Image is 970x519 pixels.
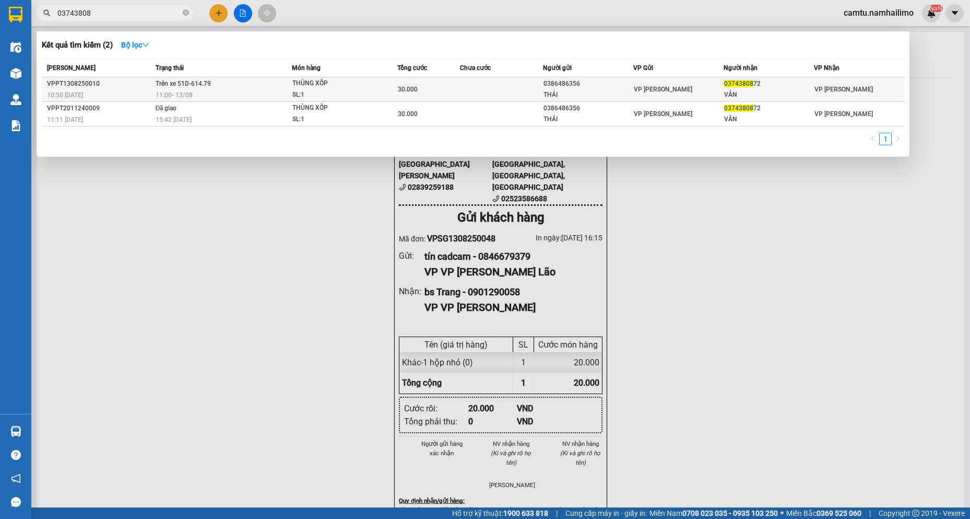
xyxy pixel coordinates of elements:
[724,105,753,112] span: 03743808
[47,91,83,99] span: 10:50 [DATE]
[634,110,692,118] span: VP [PERSON_NAME]
[814,64,839,72] span: VP Nhận
[870,135,876,142] span: left
[880,133,891,145] a: 1
[47,103,152,114] div: VPPT2011240009
[10,68,21,79] img: warehouse-icon
[543,103,633,114] div: 0386486356
[724,103,813,114] div: 72
[724,114,813,125] div: VÂN
[57,7,181,19] input: Tìm tên, số ĐT hoặc mã đơn
[10,42,21,53] img: warehouse-icon
[543,89,633,100] div: THÁI
[724,64,758,72] span: Người nhận
[543,114,633,125] div: THÁI
[121,41,149,49] strong: Bộ lọc
[47,78,152,89] div: VPPT1308250010
[543,78,633,89] div: 0386486356
[156,64,184,72] span: Trạng thái
[156,116,192,123] span: 15:42 [DATE]
[10,94,21,105] img: warehouse-icon
[10,120,21,131] img: solution-icon
[634,86,692,93] span: VP [PERSON_NAME]
[156,105,177,112] span: Đã giao
[11,450,21,460] span: question-circle
[72,56,139,79] li: VP VP [PERSON_NAME]
[10,426,21,437] img: warehouse-icon
[113,37,158,53] button: Bộ lọcdown
[292,78,371,89] div: THÙNG XỐP
[398,110,418,118] span: 30.000
[867,133,879,145] button: left
[398,86,418,93] span: 30.000
[9,7,22,22] img: logo-vxr
[156,91,193,99] span: 11:00 - 13/08
[183,8,189,18] span: close-circle
[879,133,892,145] li: 1
[156,80,211,87] span: Trên xe 51D-614.79
[43,9,51,17] span: search
[5,5,151,44] li: Nam Hải Limousine
[892,133,904,145] li: Next Page
[142,41,149,49] span: down
[11,474,21,483] span: notification
[42,40,113,51] h3: Kết quả tìm kiếm ( 2 )
[397,64,427,72] span: Tổng cước
[724,89,813,100] div: VÂN
[47,116,83,123] span: 11:11 [DATE]
[814,86,873,93] span: VP [PERSON_NAME]
[47,64,96,72] span: [PERSON_NAME]
[292,64,321,72] span: Món hàng
[11,497,21,507] span: message
[292,102,371,114] div: THÙNG XỐP
[183,9,189,16] span: close-circle
[867,133,879,145] li: Previous Page
[724,78,813,89] div: 72
[892,133,904,145] button: right
[5,5,42,42] img: logo.jpg
[292,114,371,125] div: SL: 1
[633,64,653,72] span: VP Gửi
[460,64,491,72] span: Chưa cước
[292,89,371,101] div: SL: 1
[814,110,873,118] span: VP [PERSON_NAME]
[724,80,753,87] span: 03743808
[895,135,901,142] span: right
[5,56,72,91] li: VP VP [PERSON_NAME] Lão
[543,64,572,72] span: Người gửi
